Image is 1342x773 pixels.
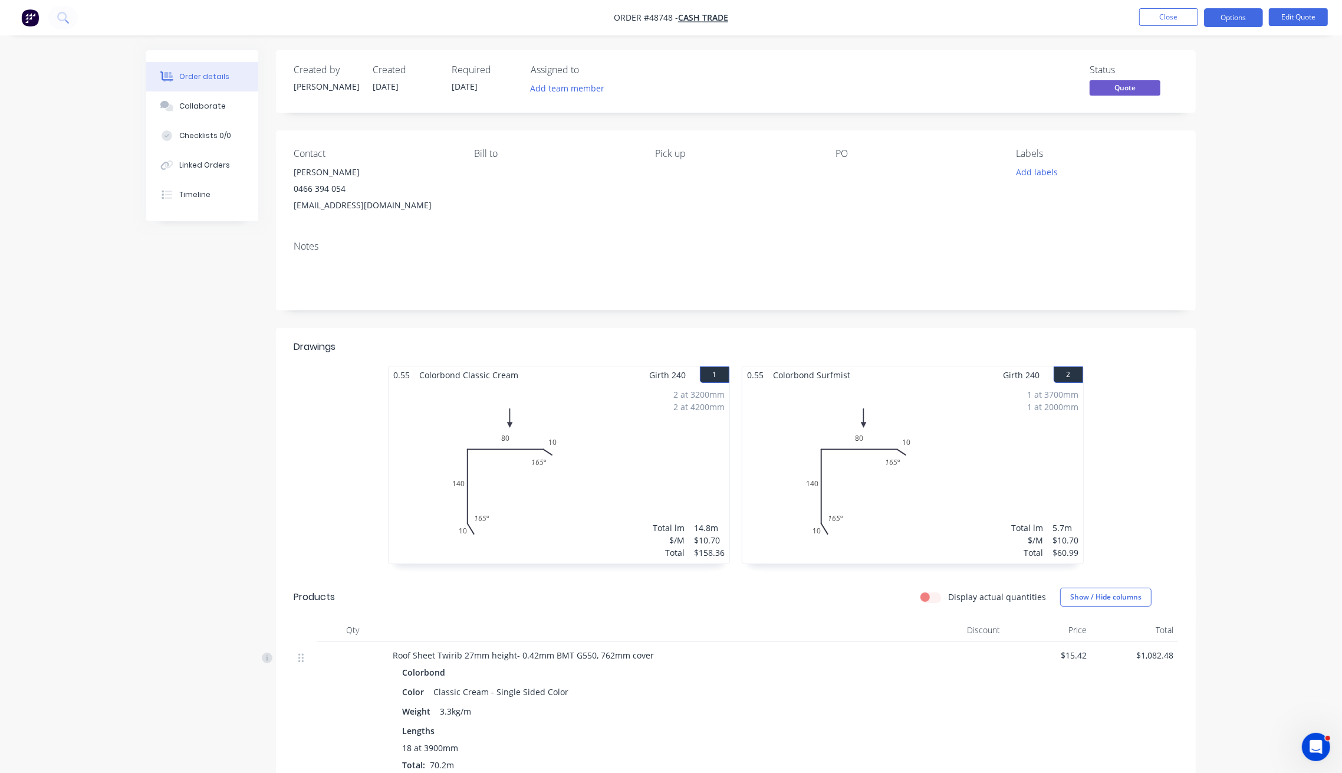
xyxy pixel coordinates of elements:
[294,148,455,159] div: Contact
[402,759,425,771] span: Total:
[294,241,1178,252] div: Notes
[678,12,728,24] a: Cash Trade
[1060,588,1152,607] button: Show / Hide columns
[1139,8,1198,26] button: Close
[294,164,455,214] div: [PERSON_NAME]0466 394 054[EMAIL_ADDRESS][DOMAIN_NAME]
[1011,534,1043,546] div: $/M
[524,80,611,96] button: Add team member
[653,546,685,559] div: Total
[294,164,455,181] div: [PERSON_NAME]
[700,366,729,383] button: 1
[146,150,258,180] button: Linked Orders
[948,591,1046,603] label: Display actual quantities
[179,101,226,112] div: Collaborate
[1054,366,1083,383] button: 2
[1090,80,1160,98] button: Quote
[742,366,768,384] span: 0.55
[1011,546,1043,559] div: Total
[1027,401,1078,413] div: 1 at 2000mm
[402,742,458,754] span: 18 at 3900mm
[294,197,455,214] div: [EMAIL_ADDRESS][DOMAIN_NAME]
[1090,80,1160,95] span: Quote
[179,189,210,200] div: Timeline
[415,366,523,384] span: Colorbond Classic Cream
[1269,8,1328,26] button: Edit Quote
[402,703,435,720] div: Weight
[373,81,399,92] span: [DATE]
[694,522,725,534] div: 14.8m
[317,618,388,642] div: Qty
[1096,649,1173,661] span: $1,082.48
[373,64,438,76] div: Created
[429,683,573,700] div: Classic Cream - Single Sided Color
[1052,534,1078,546] div: $10.70
[402,683,429,700] div: Color
[649,366,686,384] span: Girth 240
[294,181,455,197] div: 0466 394 054
[393,650,654,661] span: Roof Sheet Twirib 27mm height- 0.42mm BMT G550, 762mm cover
[1027,388,1078,401] div: 1 at 3700mm
[1302,733,1330,761] iframe: Intercom live chat
[655,148,817,159] div: Pick up
[1010,649,1087,661] span: $15.42
[614,12,678,24] span: Order #48748 -
[179,71,229,82] div: Order details
[1091,618,1178,642] div: Total
[389,384,729,564] div: 0101408010165º165º2 at 3200mm2 at 4200mmTotal lm$/MTotal14.8m$10.70$158.36
[673,401,725,413] div: 2 at 4200mm
[1090,64,1178,76] div: Status
[742,384,1083,564] div: 0101408010165º165º1 at 3700mm1 at 2000mmTotal lm$/MTotal5.7m$10.70$60.99
[402,725,435,737] span: Lengths
[389,366,415,384] span: 0.55
[653,522,685,534] div: Total lm
[1005,618,1092,642] div: Price
[1017,148,1178,159] div: Labels
[768,366,855,384] span: Colorbond Surfmist
[1003,366,1040,384] span: Girth 240
[294,340,335,354] div: Drawings
[179,130,231,141] div: Checklists 0/0
[146,121,258,150] button: Checklists 0/0
[425,759,459,771] span: 70.2m
[452,64,517,76] div: Required
[294,64,358,76] div: Created by
[146,180,258,209] button: Timeline
[402,664,450,681] div: Colorbond
[146,91,258,121] button: Collaborate
[673,388,725,401] div: 2 at 3200mm
[694,546,725,559] div: $158.36
[531,80,611,96] button: Add team member
[474,148,636,159] div: Bill to
[1052,546,1078,559] div: $60.99
[146,62,258,91] button: Order details
[1052,522,1078,534] div: 5.7m
[21,9,39,27] img: Factory
[1009,164,1064,180] button: Add labels
[1011,522,1043,534] div: Total lm
[1204,8,1263,27] button: Options
[653,534,685,546] div: $/M
[694,534,725,546] div: $10.70
[452,81,478,92] span: [DATE]
[919,618,1005,642] div: Discount
[531,64,649,76] div: Assigned to
[294,80,358,93] div: [PERSON_NAME]
[435,703,476,720] div: 3.3kg/m
[836,148,997,159] div: PO
[294,590,335,604] div: Products
[179,160,230,171] div: Linked Orders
